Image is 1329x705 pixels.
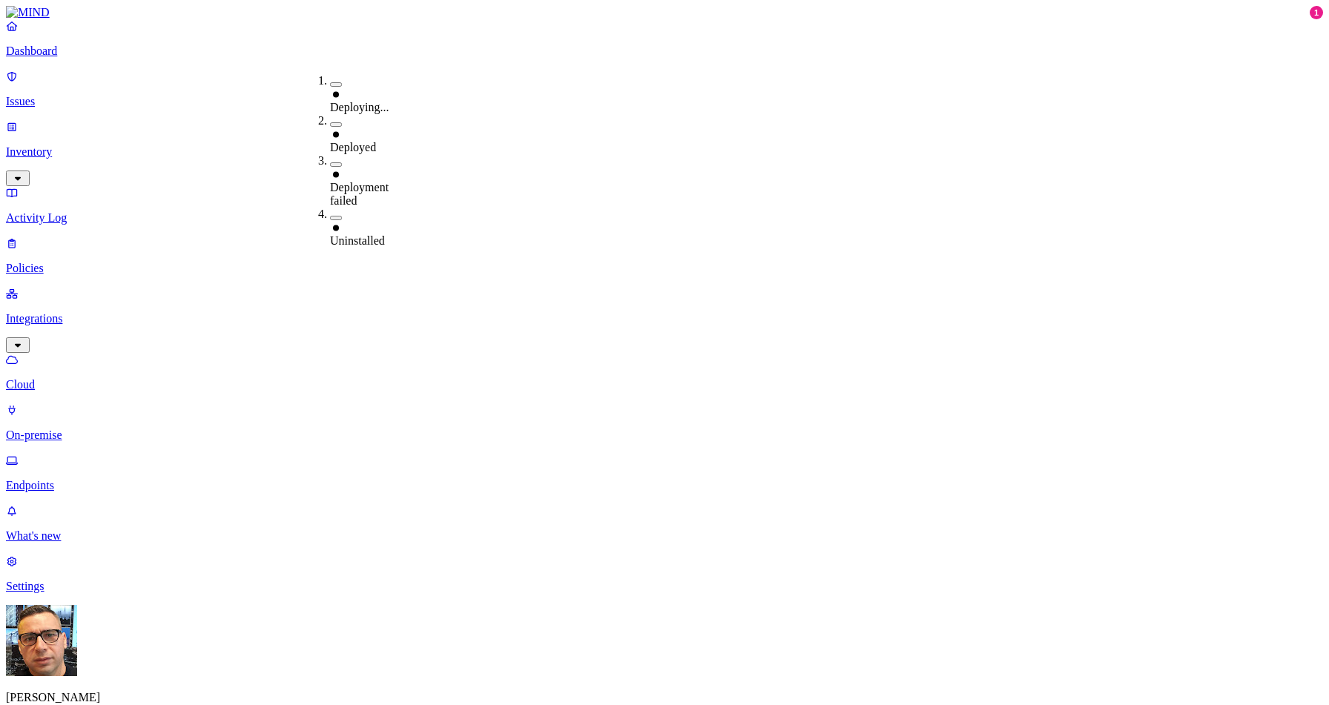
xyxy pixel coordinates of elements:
a: Inventory [6,120,1323,184]
p: Integrations [6,312,1323,325]
p: Dashboard [6,44,1323,58]
p: Inventory [6,145,1323,159]
a: Settings [6,555,1323,593]
p: Endpoints [6,479,1323,492]
p: On-premise [6,428,1323,442]
p: Settings [6,580,1323,593]
a: On-premise [6,403,1323,442]
span: Deployed [330,141,376,153]
a: Activity Log [6,186,1323,225]
img: Edgar Rincon [6,605,77,676]
a: Dashboard [6,19,1323,58]
span: Uninstalled [330,234,385,247]
a: Endpoints [6,454,1323,492]
div: 1 [1310,6,1323,19]
a: What's new [6,504,1323,543]
p: Activity Log [6,211,1323,225]
a: Cloud [6,353,1323,391]
p: Issues [6,95,1323,108]
p: What's new [6,529,1323,543]
a: Policies [6,236,1323,275]
span: Deployment failed [330,181,389,207]
a: MIND [6,6,1323,19]
img: MIND [6,6,50,19]
a: Issues [6,70,1323,108]
a: Integrations [6,287,1323,351]
span: Deploying... [330,101,389,113]
p: Cloud [6,378,1323,391]
p: [PERSON_NAME] [6,691,1323,704]
p: Policies [6,262,1323,275]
